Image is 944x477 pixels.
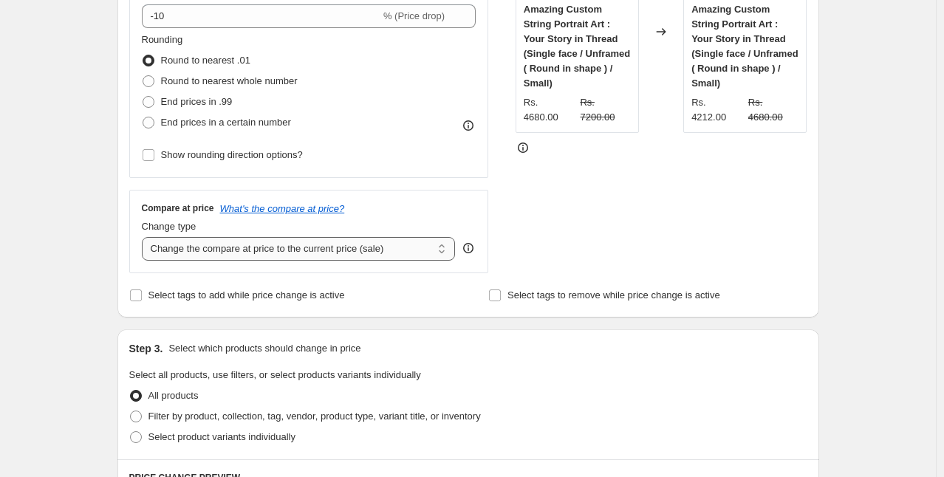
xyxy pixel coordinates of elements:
[129,341,163,356] h2: Step 3.
[691,4,798,89] span: Amazing Custom String Portrait Art : Your Story in Thread (Single face / Unframed ( Round in shap...
[161,55,250,66] span: Round to nearest .01
[142,4,380,28] input: -15
[161,117,291,128] span: End prices in a certain number
[129,369,421,380] span: Select all products, use filters, or select products variants individually
[748,95,799,125] strike: Rs. 4680.00
[148,289,345,301] span: Select tags to add while price change is active
[383,10,445,21] span: % (Price drop)
[148,390,199,401] span: All products
[142,202,214,214] h3: Compare at price
[161,96,233,107] span: End prices in .99
[461,241,476,255] div: help
[168,341,360,356] p: Select which products should change in price
[148,411,481,422] span: Filter by product, collection, tag, vendor, product type, variant title, or inventory
[161,149,303,160] span: Show rounding direction options?
[142,221,196,232] span: Change type
[142,34,183,45] span: Rounding
[220,203,345,214] button: What's the compare at price?
[580,95,631,125] strike: Rs. 7200.00
[524,4,630,89] span: Amazing Custom String Portrait Art : Your Story in Thread (Single face / Unframed ( Round in shap...
[524,95,575,125] div: Rs. 4680.00
[161,75,298,86] span: Round to nearest whole number
[148,431,295,442] span: Select product variants individually
[691,95,742,125] div: Rs. 4212.00
[507,289,720,301] span: Select tags to remove while price change is active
